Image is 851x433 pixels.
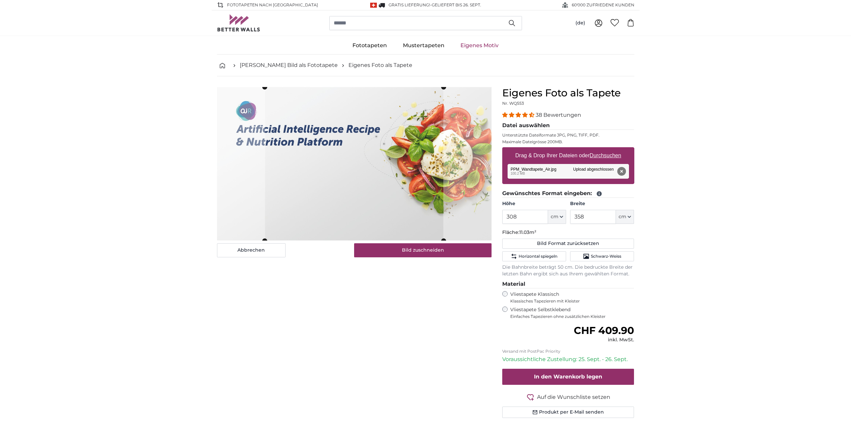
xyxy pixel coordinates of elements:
span: Geliefert bis 26. Sept. [432,2,481,7]
div: inkl. MwSt. [574,337,634,343]
span: cm [619,213,626,220]
p: Unterstützte Dateiformate JPG, PNG, TIFF, PDF. [502,133,634,138]
span: Nr. WQ553 [502,101,524,106]
span: - [430,2,481,7]
button: Bild Format zurücksetzen [502,239,634,249]
span: Fototapeten nach [GEOGRAPHIC_DATA] [227,2,318,8]
p: Versand mit PostPac Priority [502,349,634,354]
button: Schwarz-Weiss [570,251,634,261]
button: In den Warenkorb legen [502,369,634,385]
button: Horizontal spiegeln [502,251,566,261]
button: Produkt per E-Mail senden [502,407,634,418]
span: cm [551,213,558,220]
span: CHF 409.90 [574,324,634,337]
span: 60'000 ZUFRIEDENE KUNDEN [572,2,634,8]
span: 4.34 stars [502,112,536,118]
label: Drag & Drop Ihrer Dateien oder [513,149,624,162]
p: Die Bahnbreite beträgt 50 cm. Die bedruckte Breite der letzten Bahn ergibt sich aus Ihrem gewählt... [502,264,634,277]
a: Eigenes Motiv [452,37,507,54]
p: Fläche: [502,229,634,236]
u: Durchsuchen [590,153,621,158]
button: Bild zuschneiden [354,243,492,257]
img: Schweiz [370,3,377,8]
a: Fototapeten [344,37,395,54]
p: Maximale Dateigrösse 200MB. [502,139,634,145]
span: Klassisches Tapezieren mit Kleister [510,298,629,304]
a: Eigenes Foto als Tapete [348,61,412,69]
legend: Datei auswählen [502,121,634,130]
nav: breadcrumbs [217,55,634,76]
label: Vliestapete Klassisch [510,291,629,304]
button: (de) [570,17,591,29]
button: cm [548,210,566,224]
a: [PERSON_NAME] Bild als Fototapete [240,61,338,69]
label: Vliestapete Selbstklebend [510,307,634,319]
legend: Gewünschtes Format eingeben: [502,189,634,198]
span: Einfaches Tapezieren ohne zusätzlichen Kleister [510,314,634,319]
p: Voraussichtliche Zustellung: 25. Sept. - 26. Sept. [502,355,634,363]
label: Breite [570,200,634,207]
span: GRATIS Lieferung! [389,2,430,7]
span: 11.03m² [519,229,536,235]
h1: Eigenes Foto als Tapete [502,87,634,99]
span: In den Warenkorb legen [534,373,602,380]
button: Auf die Wunschliste setzen [502,393,634,401]
span: Horizontal spiegeln [519,254,557,259]
img: Betterwalls [217,14,260,31]
span: Auf die Wunschliste setzen [537,393,610,401]
label: Höhe [502,200,566,207]
button: Abbrechen [217,243,286,257]
button: cm [616,210,634,224]
span: Schwarz-Weiss [591,254,621,259]
span: 38 Bewertungen [536,112,581,118]
a: Mustertapeten [395,37,452,54]
legend: Material [502,280,634,288]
